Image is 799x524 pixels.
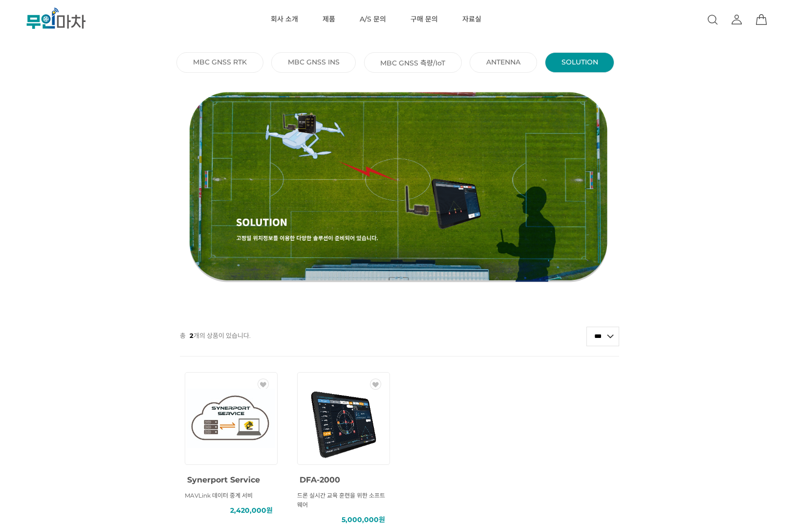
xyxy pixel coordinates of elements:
a: MBC GNSS 측량/IoT [380,58,445,67]
span: MAVLink 데이터 중계 서비 [185,492,253,499]
a: MBC GNSS RTK [193,58,247,66]
p: 총 개의 상품이 있습니다. [180,326,251,345]
a: DFA-2000 [300,473,340,485]
img: thumbnail_Solution.png [180,91,619,282]
span: WISH [258,378,272,390]
span: DFA-2000 [300,475,340,484]
span: Synerport Service [187,475,260,484]
span: 드론 실시간 교육 훈련을 위한 소프트 웨어 [297,492,385,508]
span: 2,420,000원 [230,506,273,515]
a: MBC GNSS INS [288,58,340,66]
img: Synerport Service [187,389,275,448]
a: Synerport Service [187,473,260,485]
img: 관심상품 등록 전 [258,378,269,390]
a: ANTENNA [486,58,520,66]
a: SOLUTION [561,58,598,66]
img: DFA-2000 [300,380,388,468]
strong: 2 [190,332,194,339]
